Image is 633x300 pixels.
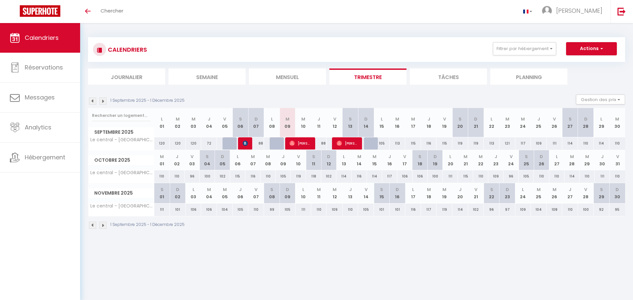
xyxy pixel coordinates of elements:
[206,153,209,160] abbr: S
[327,183,343,203] th: 12
[403,153,406,160] abbr: V
[248,204,264,216] div: 110
[249,68,326,85] li: Mensuel
[106,42,147,57] h3: CALENDRIERS
[510,153,513,160] abbr: V
[421,137,437,150] div: 116
[321,150,336,170] th: 12
[306,170,321,182] div: 118
[458,150,473,170] th: 21
[600,116,602,122] abbr: L
[20,5,60,17] img: Super Booking
[609,108,625,137] th: 30
[223,186,227,193] abbr: M
[301,116,305,122] abbr: M
[547,204,562,216] div: 108
[390,137,406,150] div: 113
[154,183,170,203] th: 01
[411,116,415,122] abbr: M
[595,150,610,170] th: 30
[449,153,451,160] abbr: L
[186,204,201,216] div: 106
[364,116,368,122] abbr: D
[410,68,487,85] li: Tâches
[534,170,549,182] div: 110
[329,68,407,85] li: Trimestre
[88,68,165,85] li: Journalier
[349,116,352,122] abbr: S
[547,183,562,203] th: 26
[594,204,610,216] div: 92
[25,123,51,131] span: Analytics
[311,204,327,216] div: 110
[297,153,300,160] abbr: V
[564,170,580,182] div: 114
[327,108,343,137] th: 12
[405,108,421,137] th: 17
[499,183,515,203] th: 23
[405,204,421,216] div: 116
[185,170,200,182] div: 96
[547,108,562,137] th: 26
[479,153,483,160] abbr: M
[452,204,468,216] div: 114
[468,204,484,216] div: 102
[519,150,534,170] th: 25
[412,150,428,170] th: 18
[556,153,558,160] abbr: L
[395,116,399,122] abbr: M
[349,186,352,193] abbr: J
[337,137,358,150] span: [PERSON_NAME]
[519,170,534,182] div: 105
[154,204,170,216] div: 111
[437,137,452,150] div: 115
[311,183,327,203] th: 11
[230,170,245,182] div: 115
[594,183,610,203] th: 29
[499,204,515,216] div: 97
[223,116,226,122] abbr: V
[154,108,170,137] th: 01
[317,186,321,193] abbr: M
[468,108,484,137] th: 21
[327,204,343,216] div: 109
[506,186,509,193] abbr: D
[89,204,155,208] span: Le central - [GEOGRAPHIC_DATA] sur seine
[317,116,320,122] abbr: J
[412,170,428,182] div: 106
[170,108,186,137] th: 02
[88,155,154,165] span: Octobre 2025
[168,68,246,85] li: Semaine
[468,137,484,150] div: 119
[239,116,242,122] abbr: S
[245,150,260,170] th: 07
[260,150,276,170] th: 08
[562,137,578,150] div: 114
[233,204,249,216] div: 105
[562,108,578,137] th: 27
[610,150,625,170] th: 31
[200,170,215,182] div: 100
[442,186,446,193] abbr: M
[200,150,215,170] th: 04
[336,150,351,170] th: 13
[367,170,382,182] div: 114
[531,204,547,216] div: 104
[176,116,180,122] abbr: M
[549,170,564,182] div: 110
[233,183,249,203] th: 06
[161,116,163,122] abbr: L
[343,204,358,216] div: 110
[499,108,515,137] th: 23
[553,186,557,193] abbr: M
[295,108,311,137] th: 10
[271,116,273,122] abbr: L
[358,108,374,137] th: 14
[291,150,306,170] th: 10
[443,170,458,182] div: 111
[595,170,610,182] div: 111
[295,204,311,216] div: 111
[373,153,377,160] abbr: M
[564,150,580,170] th: 28
[615,116,619,122] abbr: M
